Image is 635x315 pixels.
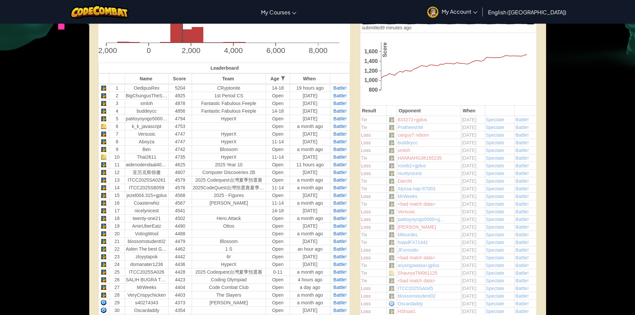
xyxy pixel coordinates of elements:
a: Battle! [333,223,347,229]
a: Battle! [333,124,347,129]
a: Battle! [515,125,529,130]
td: [DATE] [461,154,485,162]
td: Open [266,161,290,168]
a: Battle! [333,85,347,91]
td: 1st Period CS [192,92,266,99]
span: Battle! [515,293,529,299]
a: Spectate [486,132,504,138]
td: 11-14 [266,153,290,161]
a: Battle! [515,247,529,253]
span: English ([GEOGRAPHIC_DATA]) [488,9,566,16]
span: Battle! [333,231,347,236]
span: Tie [361,178,367,184]
td: [DATE] [290,138,330,145]
span: Spectate [486,232,504,237]
td: [DATE] [461,169,485,177]
a: English ([GEOGRAPHIC_DATA]) [485,3,570,21]
td: 4735 [168,153,192,161]
a: Battle! [333,208,347,213]
a: Battle! [333,93,347,98]
a: CodeCombat logo [70,5,129,19]
td: 4607 [168,168,192,176]
td: 3 [109,99,125,107]
td: BigChungusTheSecond [125,92,169,99]
td: HyperX [192,130,266,138]
a: Battle! [515,263,529,268]
a: Spectate [486,140,504,145]
a: Spectate [486,270,504,276]
td: Open [266,122,290,130]
a: Battle! [515,155,529,161]
text: -2,000 [96,46,117,55]
text: 2,000 [182,46,200,55]
span: Spectate [486,224,504,230]
span: Spectate [486,186,504,191]
td: Open [266,92,290,99]
td: 2025 Year 10 [192,161,266,168]
td: Blossom [192,145,266,153]
td: Fantastic Fabulous Feeple [192,107,266,115]
div: 9 minutes ago [362,24,412,31]
a: Battle! [515,194,529,199]
a: Spectate [486,194,504,199]
a: Battle! [515,217,529,222]
text: 1,400 [364,58,378,64]
td: 10 [109,153,125,161]
td: 8 [109,138,125,145]
td: [DATE] [461,131,485,139]
td: HyperX [192,153,266,161]
td: 7 [109,130,125,138]
td: [DATE] [290,115,330,122]
a: Spectate [486,278,504,283]
a: Battle! [515,186,529,191]
span: Leaderboard [211,65,239,71]
a: Battle! [515,240,529,245]
text: 6,000 [266,46,285,55]
td: Computer Discoveries 2B [192,168,266,176]
td: buddeycc [397,139,461,146]
th: Age [266,73,290,84]
a: Spectate [486,293,504,299]
td: Ben [125,145,169,153]
a: Battle! [515,286,529,291]
td: 4 [109,107,125,115]
td: 9 [109,145,125,153]
a: Battle! [333,285,347,290]
a: Battle! [515,132,529,138]
span: Spectate [486,171,504,176]
td: a month ago [290,122,330,130]
text: Score [382,42,388,57]
td: 5204 [168,84,192,92]
span: Battle! [515,209,529,214]
td: ITCC2025SA0261 [125,176,169,184]
span: Battle! [515,232,529,237]
th: Opponent [397,105,461,116]
a: Battle! [333,170,347,175]
span: Spectate [486,255,504,260]
a: Spectate [486,286,504,291]
span: Battle! [333,154,347,160]
td: Aboyza [125,138,169,145]
text: 4,000 [224,46,243,55]
span: Battle! [333,185,347,190]
td: [DATE] [290,168,330,176]
span: Battle! [515,255,529,260]
span: Tie [361,155,367,161]
a: Battle! [515,148,529,153]
a: Spectate [486,117,504,122]
td: HANNAHG36155235 [397,154,461,162]
td: a month ago [290,145,330,153]
td: nicelynicest [397,169,461,177]
a: Battle! [515,171,529,176]
span: Battle! [333,193,347,198]
span: Battle! [333,147,347,152]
